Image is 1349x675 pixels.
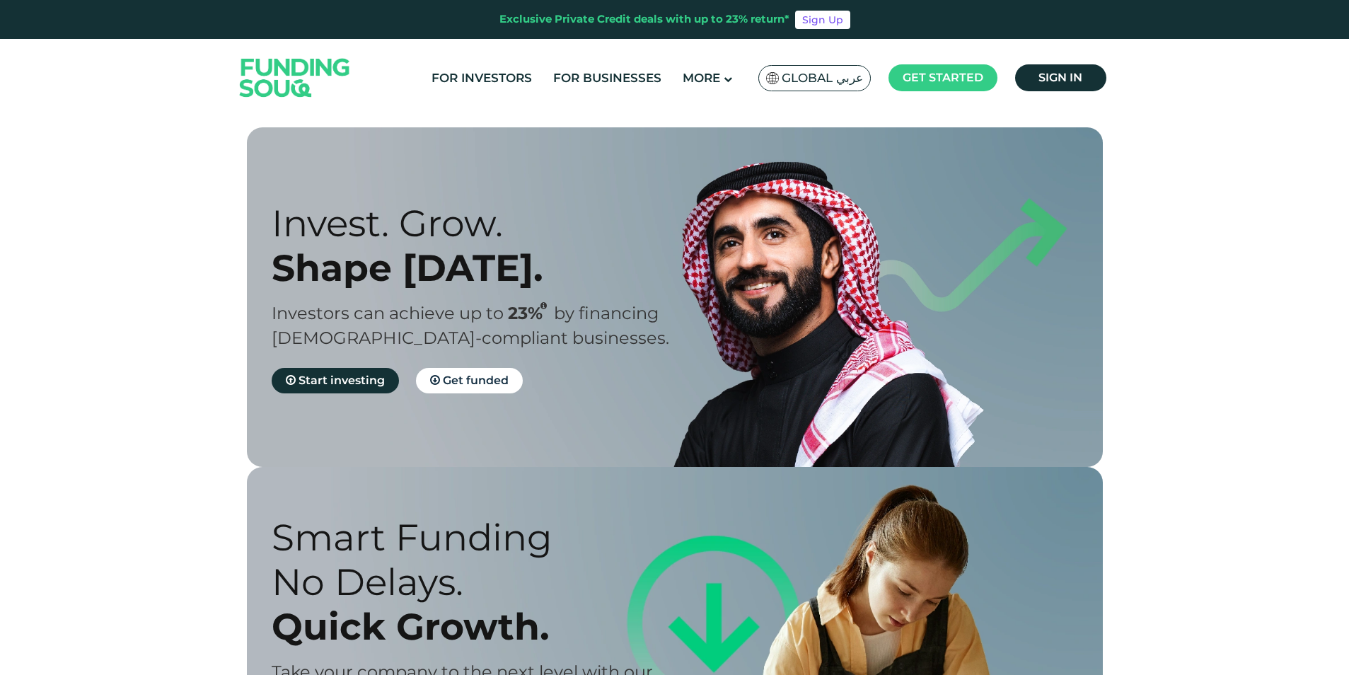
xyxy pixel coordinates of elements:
img: Logo [226,42,364,113]
img: SA Flag [766,72,779,84]
span: 23% [508,303,554,323]
a: Get funded [416,368,523,393]
div: No Delays. [272,560,700,604]
a: Sign in [1015,64,1106,91]
div: Shape [DATE]. [272,246,700,290]
a: For Businesses [550,67,665,90]
span: Start investing [299,374,385,387]
a: Sign Up [795,11,850,29]
span: More [683,71,720,85]
div: Smart Funding [272,515,700,560]
span: Sign in [1038,71,1082,84]
span: Get started [903,71,983,84]
a: For Investors [428,67,535,90]
div: Exclusive Private Credit deals with up to 23% return* [499,11,789,28]
i: 23% IRR (expected) ~ 15% Net yield (expected) [540,302,547,310]
a: Start investing [272,368,399,393]
div: Invest. Grow. [272,201,700,246]
span: Global عربي [782,70,863,86]
span: Investors can achieve up to [272,303,504,323]
span: Get funded [443,374,509,387]
div: Quick Growth. [272,604,700,649]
